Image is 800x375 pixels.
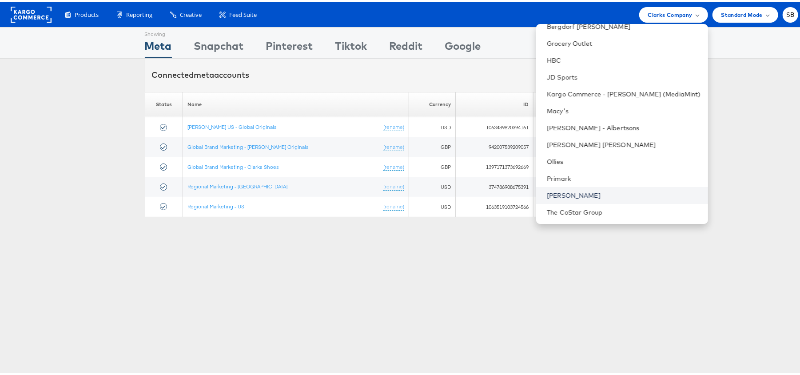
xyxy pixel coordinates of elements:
[456,195,533,215] td: 1063519103724566
[187,201,244,207] a: Regional Marketing - US
[786,10,795,16] span: SB
[383,141,404,149] a: (rename)
[547,71,701,80] a: JD Sports
[533,195,650,215] td: America/New_York
[547,104,701,113] a: Macy's
[533,135,650,155] td: Europe/[GEOGRAPHIC_DATA]
[145,36,172,56] div: Meta
[383,201,404,208] a: (rename)
[547,121,701,130] a: [PERSON_NAME] - Albertsons
[335,36,367,56] div: Tiktok
[145,90,183,115] th: Status
[409,135,456,155] td: GBP
[194,36,244,56] div: Snapchat
[547,88,701,96] a: Kargo Commerce - [PERSON_NAME] (MediaMint)
[183,90,409,115] th: Name
[187,121,277,128] a: [PERSON_NAME] US - Global Originals
[533,90,650,115] th: Timezone
[75,8,99,17] span: Products
[547,172,701,181] a: Primark
[445,36,481,56] div: Google
[533,175,650,195] td: America/New_York
[187,141,309,148] a: Global Brand Marketing - [PERSON_NAME] Originals
[547,20,701,29] a: Bergdorf [PERSON_NAME]
[456,115,533,135] td: 1063489820394161
[547,189,701,198] a: [PERSON_NAME]
[721,8,763,17] span: Standard Mode
[547,138,701,147] a: [PERSON_NAME] [PERSON_NAME]
[229,8,257,17] span: Feed Suite
[145,25,172,36] div: Showing
[194,68,215,78] span: meta
[383,121,404,129] a: (rename)
[456,175,533,195] td: 374786908675391
[456,155,533,175] td: 1397171373692669
[547,155,701,164] a: Ollies
[180,8,202,17] span: Creative
[409,90,456,115] th: Currency
[547,37,701,46] a: Grocery Outlet
[547,54,701,63] a: HBC
[187,181,287,187] a: Regional Marketing - [GEOGRAPHIC_DATA]
[409,155,456,175] td: GBP
[383,181,404,188] a: (rename)
[266,36,313,56] div: Pinterest
[409,115,456,135] td: USD
[187,161,279,168] a: Global Brand Marketing - Clarks Shoes
[456,135,533,155] td: 942007539209057
[390,36,423,56] div: Reddit
[456,90,533,115] th: ID
[409,175,456,195] td: USD
[126,8,152,17] span: Reporting
[648,8,693,17] span: Clarks Company
[383,161,404,169] a: (rename)
[409,195,456,215] td: USD
[152,67,250,79] div: Connected accounts
[547,206,701,215] a: The CoStar Group
[533,155,650,175] td: America/New_York
[533,115,650,135] td: America/New_York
